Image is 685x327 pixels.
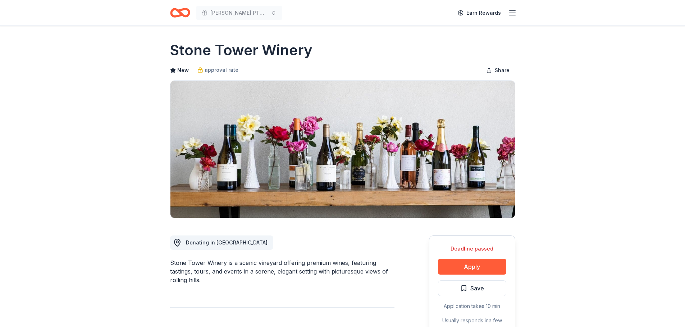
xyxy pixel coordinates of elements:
[470,284,484,293] span: Save
[177,66,189,75] span: New
[438,244,506,253] div: Deadline passed
[170,40,312,60] h1: Stone Tower Winery
[186,239,268,246] span: Donating in [GEOGRAPHIC_DATA]
[495,66,510,75] span: Share
[170,81,515,218] img: Image for Stone Tower Winery
[453,6,505,19] a: Earn Rewards
[438,259,506,275] button: Apply
[480,63,515,78] button: Share
[205,66,238,74] span: approval rate
[196,6,282,20] button: [PERSON_NAME] PTO Tricky TRay
[197,66,238,74] a: approval rate
[170,258,394,284] div: Stone Tower Winery is a scenic vineyard offering premium wines, featuring tastings, tours, and ev...
[210,9,268,17] span: [PERSON_NAME] PTO Tricky TRay
[438,280,506,296] button: Save
[438,302,506,310] div: Application takes 10 min
[170,4,190,21] a: Home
